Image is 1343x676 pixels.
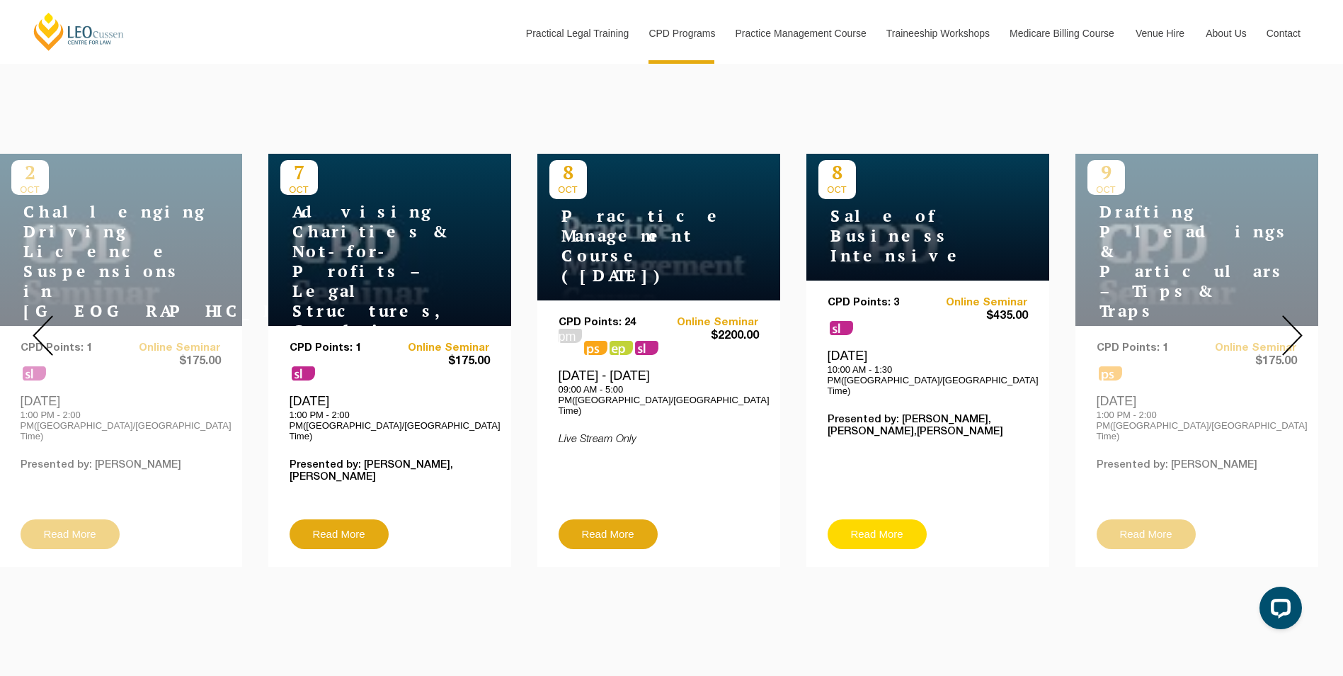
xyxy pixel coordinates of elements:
[635,341,658,355] span: sl
[1248,581,1308,641] iframe: LiveChat chat widget
[515,3,639,64] a: Practical Legal Training
[559,317,659,329] p: CPD Points: 24
[559,434,759,446] p: Live Stream Only
[389,354,490,369] span: $175.00
[549,184,587,195] span: OCT
[290,393,490,441] div: [DATE]
[389,342,490,354] a: Online Seminar
[290,519,389,549] a: Read More
[1125,3,1195,64] a: Venue Hire
[828,519,927,549] a: Read More
[559,519,658,549] a: Read More
[290,410,490,441] p: 1:00 PM - 2:00 PM([GEOGRAPHIC_DATA]/[GEOGRAPHIC_DATA] Time)
[876,3,999,64] a: Traineeship Workshops
[658,317,759,329] a: Online Seminar
[828,364,1028,396] p: 10:00 AM - 1:30 PM([GEOGRAPHIC_DATA]/[GEOGRAPHIC_DATA] Time)
[828,297,928,309] p: CPD Points: 3
[559,384,759,416] p: 09:00 AM - 5:00 PM([GEOGRAPHIC_DATA]/[GEOGRAPHIC_DATA] Time)
[1256,3,1311,64] a: Contact
[280,184,318,195] span: OCT
[999,3,1125,64] a: Medicare Billing Course
[927,309,1028,324] span: $435.00
[1282,315,1303,356] img: Next
[290,459,490,483] p: Presented by: [PERSON_NAME],[PERSON_NAME]
[1195,3,1256,64] a: About Us
[280,160,318,184] p: 7
[658,329,759,344] span: $2200.00
[927,297,1028,309] a: Online Seminar
[292,366,315,381] span: sl
[549,206,726,286] h4: Practice Management Course ([DATE])
[638,3,724,64] a: CPD Programs
[584,341,607,355] span: ps
[818,206,995,266] h4: Sale of Business Intensive
[828,348,1028,396] div: [DATE]
[549,160,587,184] p: 8
[559,368,759,416] div: [DATE] - [DATE]
[725,3,876,64] a: Practice Management Course
[610,341,633,355] span: ps
[818,160,856,184] p: 8
[818,184,856,195] span: OCT
[830,321,853,335] span: sl
[559,329,582,343] span: pm
[280,202,457,381] h4: Advising Charities & Not-for-Profits – Legal Structures, Compliance & Risk Management
[33,315,53,356] img: Prev
[32,11,126,52] a: [PERSON_NAME] Centre for Law
[290,342,390,354] p: CPD Points: 1
[828,414,1028,438] p: Presented by: [PERSON_NAME],[PERSON_NAME],[PERSON_NAME]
